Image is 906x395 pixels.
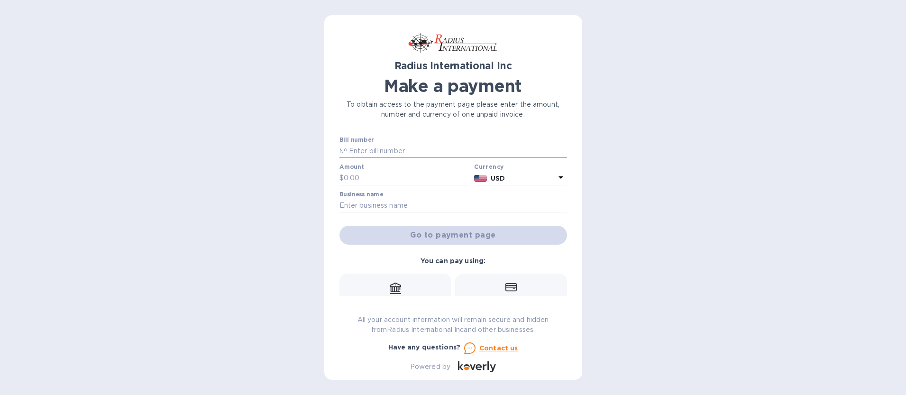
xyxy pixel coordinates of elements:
[388,343,461,351] b: Have any questions?
[394,60,512,72] b: Radius International Inc
[339,100,567,119] p: To obtain access to the payment page please enter the amount, number and currency of one unpaid i...
[339,192,383,197] label: Business name
[347,144,567,158] input: Enter bill number
[339,315,567,335] p: All your account information will remain secure and hidden from Radius International Inc and othe...
[339,137,374,143] label: Bill number
[474,163,503,170] b: Currency
[474,175,487,182] img: USD
[339,76,567,96] h1: Make a payment
[339,199,567,213] input: Enter business name
[421,257,485,265] b: You can pay using:
[491,175,505,182] b: USD
[344,171,471,185] input: 0.00
[410,362,450,372] p: Powered by
[339,165,364,170] label: Amount
[339,146,347,156] p: №
[339,173,344,183] p: $
[479,344,518,352] u: Contact us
